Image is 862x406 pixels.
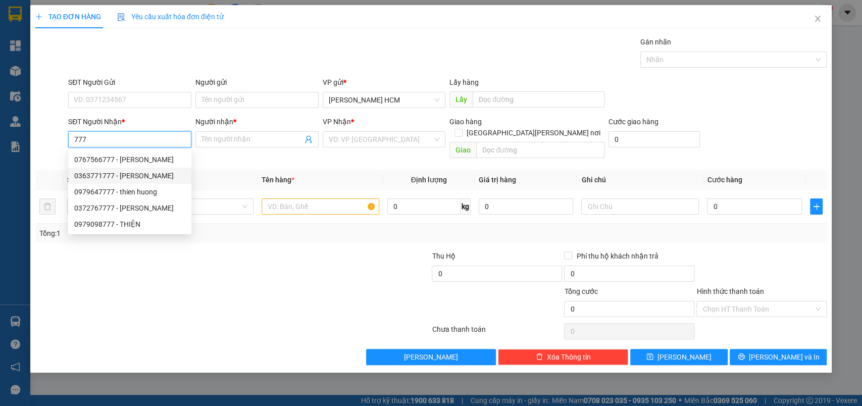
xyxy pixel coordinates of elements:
span: plus [810,202,822,211]
div: 0979098777 - THIỆN [74,219,185,230]
div: Tổng: 1 [39,228,333,239]
div: Chưa thanh toán [431,324,564,341]
input: 0 [479,198,574,215]
span: Cước hàng [707,176,742,184]
div: 0363771777 - Trâm Vải [68,168,191,184]
div: 0979647777 - thien huong [74,186,185,197]
input: Dọc đường [473,91,604,108]
span: Khác [142,199,247,214]
button: printer[PERSON_NAME] và In [730,349,827,365]
div: VP gửi [323,77,446,88]
span: Lấy hàng [449,78,479,86]
span: VP Nhận [323,118,351,126]
span: Giá trị hàng [479,176,516,184]
span: Trần Phú HCM [329,92,440,108]
span: Yêu cầu xuất hóa đơn điện tử [117,13,224,21]
span: [PERSON_NAME] [404,351,458,363]
span: Thu Hộ [432,252,455,260]
span: [PERSON_NAME] và In [749,351,820,363]
span: [PERSON_NAME] [657,351,712,363]
span: kg [461,198,471,215]
span: Phí thu hộ khách nhận trả [572,250,662,262]
input: Ghi Chú [581,198,699,215]
span: Định lượng [411,176,447,184]
span: Giao [449,142,476,158]
input: Dọc đường [476,142,604,158]
button: plus [810,198,823,215]
div: 0372767777 - [PERSON_NAME] [74,202,185,214]
label: Hình thức thanh toán [696,287,764,295]
span: delete [536,353,543,361]
span: printer [738,353,745,361]
span: Lấy [449,91,473,108]
input: VD: Bàn, Ghế [262,198,379,215]
span: Giao hàng [449,118,482,126]
div: 0767566777 - [PERSON_NAME] [74,154,185,165]
div: SĐT Người Gửi [68,77,191,88]
span: save [646,353,653,361]
button: Close [803,5,832,33]
div: Người gửi [195,77,319,88]
div: 0372767777 - Nguyen [68,200,191,216]
img: icon [117,13,125,21]
button: save[PERSON_NAME] [630,349,727,365]
div: 0363771777 - [PERSON_NAME] [74,170,185,181]
div: 0979098777 - THIỆN [68,216,191,232]
span: Xóa Thông tin [547,351,591,363]
span: user-add [305,135,313,143]
div: SĐT Người Nhận [68,116,191,127]
span: plus [35,13,42,20]
span: [GEOGRAPHIC_DATA][PERSON_NAME] nơi [463,127,604,138]
div: 0767566777 - Anh Đức [68,151,191,168]
th: Ghi chú [577,170,703,190]
button: [PERSON_NAME] [366,349,496,365]
div: 0979647777 - thien huong [68,184,191,200]
button: deleteXóa Thông tin [498,349,628,365]
input: Cước giao hàng [609,131,700,147]
label: Gán nhãn [640,38,671,46]
span: TẠO ĐƠN HÀNG [35,13,101,21]
label: Cước giao hàng [609,118,658,126]
span: Tên hàng [262,176,294,184]
button: delete [39,198,56,215]
span: SL [67,176,75,184]
span: Tổng cước [564,287,597,295]
div: Người nhận [195,116,319,127]
span: close [814,15,822,23]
